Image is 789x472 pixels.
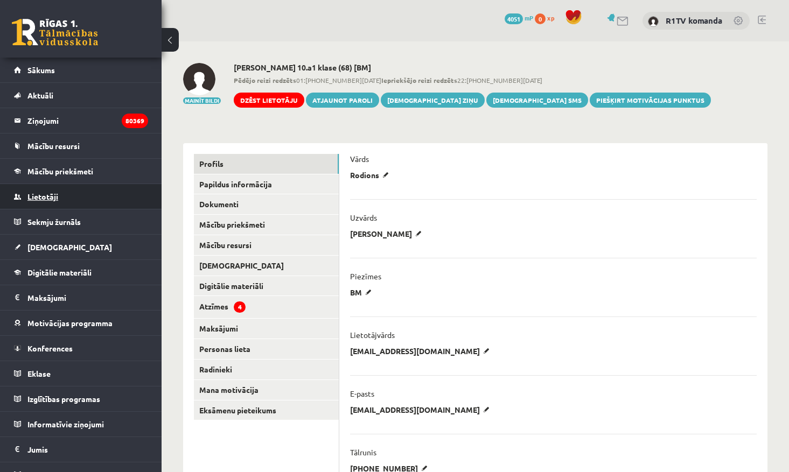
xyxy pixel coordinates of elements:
a: Maksājumi [14,285,148,310]
p: [EMAIL_ADDRESS][DOMAIN_NAME] [350,346,493,356]
span: [DEMOGRAPHIC_DATA] [27,242,112,252]
span: Motivācijas programma [27,318,113,328]
a: Lietotāji [14,184,148,209]
span: Mācību priekšmeti [27,166,93,176]
span: xp [547,13,554,22]
span: Jumis [27,445,48,454]
a: Rīgas 1. Tālmācības vidusskola [12,19,98,46]
span: 0 [535,13,546,24]
a: [DEMOGRAPHIC_DATA] SMS [486,93,588,108]
span: Eklase [27,369,51,378]
legend: Maksājumi [27,285,148,310]
a: 0 xp [535,13,560,22]
a: Mana motivācija [194,380,339,400]
p: Lietotājvārds [350,330,395,340]
a: Ziņojumi80369 [14,108,148,133]
a: Izglītības programas [14,386,148,411]
a: Sekmju žurnāls [14,209,148,234]
p: BM [350,287,375,297]
a: [DEMOGRAPHIC_DATA] [194,256,339,276]
a: Motivācijas programma [14,311,148,335]
p: E-pasts [350,389,374,398]
span: 4 [234,301,246,313]
a: Personas lieta [194,339,339,359]
a: [DEMOGRAPHIC_DATA] ziņu [381,93,485,108]
a: 4051 mP [505,13,533,22]
p: Rodions [350,170,393,180]
b: Iepriekšējo reizi redzēts [381,76,457,84]
button: Mainīt bildi [183,97,221,104]
a: Digitālie materiāli [194,276,339,296]
p: [PERSON_NAME] [350,229,425,238]
a: [DEMOGRAPHIC_DATA] [14,235,148,259]
a: Mācību resursi [14,133,148,158]
span: Aktuāli [27,90,53,100]
span: Izglītības programas [27,394,100,404]
a: Dzēst lietotāju [234,93,304,108]
h2: [PERSON_NAME] 10.a1 klase (68) [BM] [234,63,711,72]
span: Sekmju žurnāls [27,217,81,227]
a: Aktuāli [14,83,148,108]
a: Sākums [14,58,148,82]
a: R1TV komanda [666,15,722,26]
a: Jumis [14,437,148,462]
a: Piešķirt motivācijas punktus [590,93,711,108]
span: 01:[PHONE_NUMBER][DATE] 22:[PHONE_NUMBER][DATE] [234,75,711,85]
i: 80369 [122,114,148,128]
legend: Ziņojumi [27,108,148,133]
a: Informatīvie ziņojumi [14,412,148,436]
a: Atzīmes4 [194,296,339,318]
a: Eklase [14,361,148,386]
a: Digitālie materiāli [14,260,148,285]
p: Vārds [350,154,369,164]
img: Rodions Aunītis [183,63,215,95]
span: 4051 [505,13,523,24]
img: R1TV komanda [648,16,659,27]
span: Mācību resursi [27,141,80,151]
a: Atjaunot paroli [306,93,379,108]
span: Digitālie materiāli [27,267,92,277]
span: mP [525,13,533,22]
p: Tālrunis [350,447,376,457]
a: Eksāmenu pieteikums [194,400,339,420]
a: Profils [194,154,339,174]
a: Radinieki [194,360,339,379]
p: [EMAIL_ADDRESS][DOMAIN_NAME] [350,405,493,414]
span: Konferences [27,343,73,353]
a: Dokumenti [194,194,339,214]
a: Konferences [14,336,148,361]
p: Uzvārds [350,213,377,222]
a: Mācību resursi [194,235,339,255]
a: Maksājumi [194,319,339,339]
span: Informatīvie ziņojumi [27,419,104,429]
span: Sākums [27,65,55,75]
a: Mācību priekšmeti [14,159,148,184]
p: Piezīmes [350,271,381,281]
b: Pēdējo reizi redzēts [234,76,296,84]
a: Papildus informācija [194,174,339,194]
a: Mācību priekšmeti [194,215,339,235]
span: Lietotāji [27,192,58,201]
